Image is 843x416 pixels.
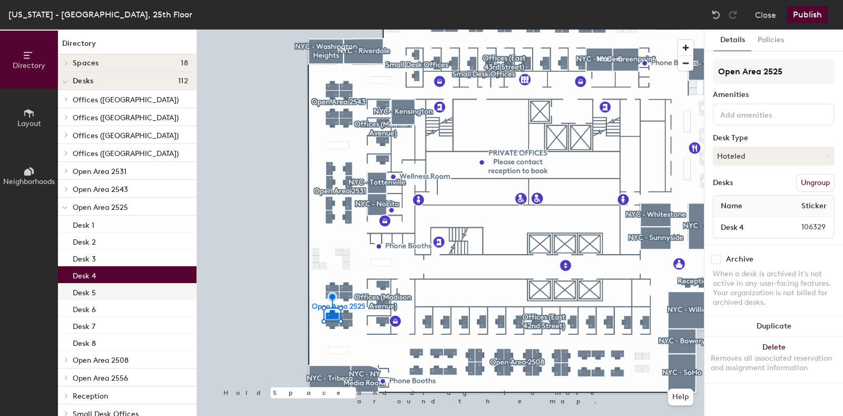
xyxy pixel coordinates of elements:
[73,268,96,280] p: Desk 4
[181,59,188,67] span: 18
[73,251,96,264] p: Desk 3
[17,119,41,128] span: Layout
[73,95,179,104] span: Offices ([GEOGRAPHIC_DATA])
[713,91,835,99] div: Amenities
[73,113,179,122] span: Offices ([GEOGRAPHIC_DATA])
[776,221,832,233] span: 106329
[668,389,693,405] button: Help
[713,147,835,166] button: Hoteled
[713,269,835,307] div: When a desk is archived it's not active in any user-facing features. Your organization is not bil...
[713,134,835,142] div: Desk Type
[73,149,179,158] span: Offices ([GEOGRAPHIC_DATA])
[73,235,96,247] p: Desk 2
[715,220,776,235] input: Unnamed desk
[726,255,753,264] div: Archive
[73,285,96,297] p: Desk 5
[73,356,129,365] span: Open Area 2508
[73,218,94,230] p: Desk 1
[3,177,55,186] span: Neighborhoods
[704,337,843,383] button: DeleteRemoves all associated reservation and assignment information
[714,30,751,51] button: Details
[796,174,835,192] button: Ungroup
[73,131,179,140] span: Offices ([GEOGRAPHIC_DATA])
[713,179,733,187] div: Desks
[715,197,748,216] span: Name
[73,302,96,314] p: Desk 6
[718,108,813,120] input: Add amenities
[73,319,95,331] p: Desk 7
[73,336,96,348] p: Desk 8
[728,9,738,20] img: Redo
[73,185,128,194] span: Open Area 2543
[711,354,837,373] div: Removes all associated reservation and assignment information
[73,392,108,401] span: Reception
[73,374,128,383] span: Open Area 2556
[711,9,721,20] img: Undo
[73,59,99,67] span: Spaces
[8,8,192,21] div: [US_STATE] - [GEOGRAPHIC_DATA], 25th Floor
[178,77,188,85] span: 112
[73,77,93,85] span: Desks
[796,197,832,216] span: Sticker
[787,6,828,23] button: Publish
[13,61,45,70] span: Directory
[58,38,197,54] h1: Directory
[704,316,843,337] button: Duplicate
[751,30,790,51] button: Policies
[73,203,128,212] span: Open Area 2525
[755,6,776,23] button: Close
[73,167,126,176] span: Open Area 2531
